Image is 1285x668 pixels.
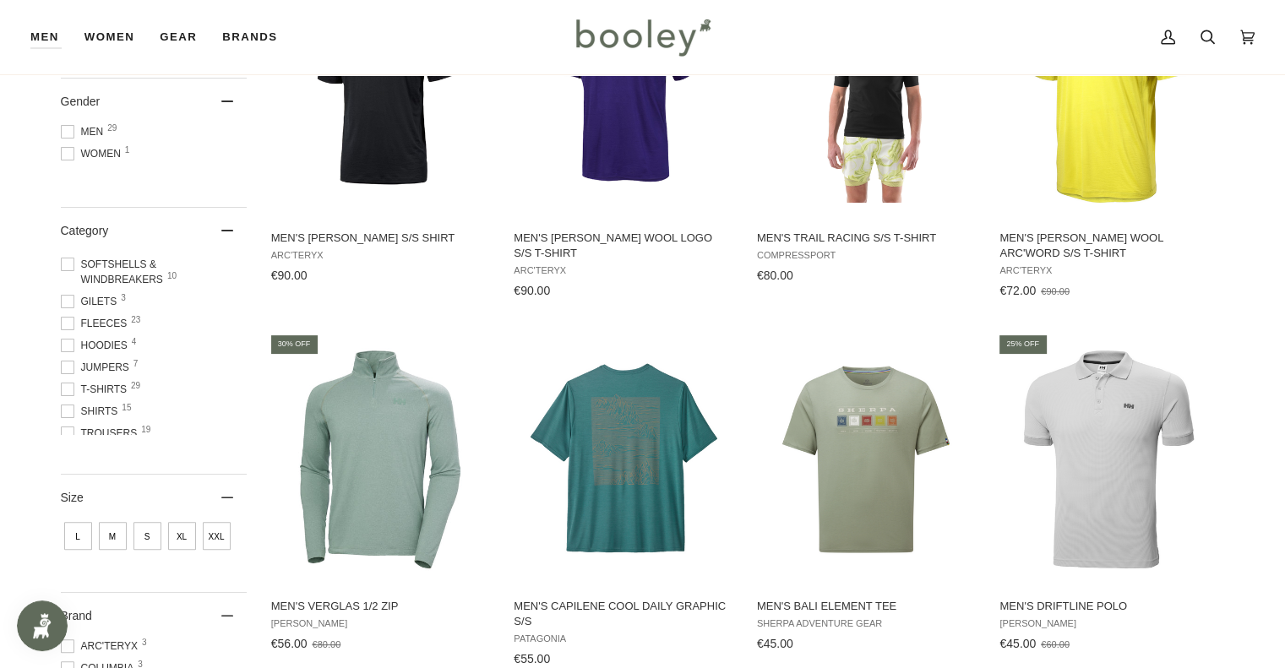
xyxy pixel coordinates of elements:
span: Men's Verglas 1/2 Zip [271,599,490,614]
span: Gender [61,95,101,108]
div: 30% off [271,335,318,353]
a: Men's Driftline Polo [997,333,1221,657]
span: Fleeces [61,316,133,331]
span: Men's Capilene Cool Daily Graphic S/S [514,599,732,629]
span: Size: XL [168,522,196,550]
span: Men's [PERSON_NAME] Wool Arc'Word S/S T-Shirt [999,231,1218,261]
span: 1 [125,146,130,155]
span: [PERSON_NAME] [999,618,1218,629]
span: €90.00 [514,284,550,297]
span: 10 [167,272,177,280]
span: Arc'teryx [271,250,490,261]
span: 23 [131,316,140,324]
span: Jumpers [61,360,134,375]
span: 3 [121,294,126,302]
span: [PERSON_NAME] [271,618,490,629]
span: Size: XXL [203,522,231,550]
img: Booley [569,13,716,62]
span: Arc'teryx [61,638,143,654]
span: Hoodies [61,338,133,353]
span: Brands [222,29,277,46]
span: Women [84,29,134,46]
span: €72.00 [999,284,1036,297]
span: Men's Trail Racing S/S T-Shirt [757,231,976,246]
img: Sherpa Adventure Gear Men's Bali Element Tee Celery - Booley Galway [754,348,978,572]
span: Men's Bali Element Tee [757,599,976,614]
span: COMPRESSPORT [757,250,976,261]
span: 29 [131,382,140,390]
span: Brand [61,609,92,622]
img: Helly Hansen Men's Verglas 1/2 Zip Cactus - Booley Galway [269,348,493,572]
span: €90.00 [271,269,308,282]
span: Size: L [64,522,92,550]
span: €55.00 [514,652,550,665]
span: Sherpa Adventure Gear [757,618,976,629]
span: Men [61,124,109,139]
span: 7 [133,360,139,368]
span: Men's [PERSON_NAME] S/S Shirt [271,231,490,246]
span: €80.00 [313,639,341,649]
span: Shirts [61,404,123,419]
span: 19 [141,426,150,434]
span: 29 [107,124,117,133]
span: Size [61,491,84,504]
span: Patagonia [514,633,732,644]
span: Men's [PERSON_NAME] Wool Logo S/S T-Shirt [514,231,732,261]
span: Arc'teryx [999,265,1218,276]
span: €80.00 [757,269,793,282]
span: Category [61,224,109,237]
span: Gear [160,29,197,46]
span: Softshells & Windbreakers [61,257,247,287]
a: Men's Verglas 1/2 Zip [269,333,493,657]
span: Arc'teryx [514,265,732,276]
span: Size: S [133,522,161,550]
span: Women [61,146,126,161]
span: 3 [142,638,147,647]
span: €45.00 [999,637,1036,650]
span: 4 [132,338,137,346]
img: Patagonia Men's Capilene Cool Daily Graphic S/S Strataspire / Wetland Blue X-Dye - Booley Galway [511,348,735,572]
div: 25% off [999,335,1046,353]
iframe: Button to open loyalty program pop-up [17,600,68,651]
a: Men's Bali Element Tee [754,333,978,657]
span: T-Shirts [61,382,132,397]
span: Men [30,29,59,46]
span: Trousers [61,426,143,441]
span: 15 [122,404,131,412]
span: Men's Driftline Polo [999,599,1218,614]
span: €45.00 [757,637,793,650]
span: €60.00 [1041,639,1070,649]
span: €56.00 [271,637,308,650]
img: Helly Hansen Men's Driftline Polo Grey Fog - Booley Galway [997,348,1221,572]
span: €90.00 [1041,286,1070,296]
span: Size: M [99,522,127,550]
span: Gilets [61,294,123,309]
